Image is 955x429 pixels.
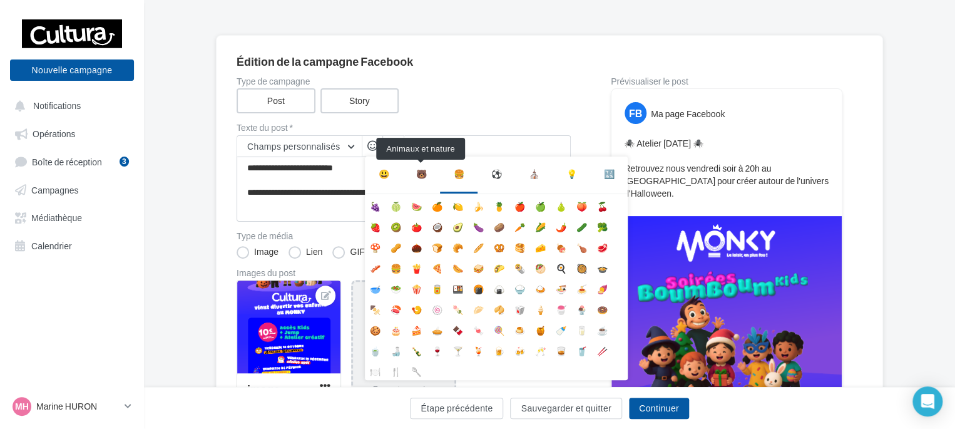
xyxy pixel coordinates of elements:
[592,318,613,339] li: ☕
[237,136,362,157] button: Champs personnalisés
[551,339,571,359] li: 🥃
[447,256,468,277] li: 🌭
[416,167,427,182] div: 🐻
[386,235,406,256] li: 🥜
[237,269,571,277] div: Images du post
[510,398,621,419] button: Sauvegarder et quitter
[406,194,427,215] li: 🍉
[10,59,134,81] button: Nouvelle campagne
[365,194,386,215] li: 🍇
[376,138,465,160] div: Animaux et nature
[365,318,386,339] li: 🍪
[468,297,489,318] li: 🥟
[489,318,509,339] li: 🍭
[247,382,280,396] div: image
[365,256,386,277] li: 🥓
[237,56,862,67] div: Édition de la campagne Facebook
[530,235,551,256] li: 🧀
[447,318,468,339] li: 🍫
[365,359,386,380] li: 🍽️
[427,194,447,215] li: 🍊
[530,297,551,318] li: 🍦
[365,235,386,256] li: 🍄
[427,215,447,235] li: 🥥
[551,235,571,256] li: 🍖
[247,141,340,152] span: Champs personnalisés
[8,234,136,256] a: Calendrier
[489,277,509,297] li: 🍙
[447,339,468,359] li: 🍸
[509,277,530,297] li: 🍚
[551,194,571,215] li: 🍐
[8,178,136,200] a: Campagnes
[551,297,571,318] li: 🍧
[509,318,530,339] li: 🍮
[15,400,29,413] span: MH
[289,246,322,259] label: Lien
[406,359,427,380] li: 🥄
[592,235,613,256] li: 🥩
[509,256,530,277] li: 🌯
[489,297,509,318] li: 🥠
[33,128,75,139] span: Opérations
[406,318,427,339] li: 🍰
[32,156,102,167] span: Boîte de réception
[31,240,72,251] span: Calendrier
[365,215,386,235] li: 🍓
[8,205,136,228] a: Médiathèque
[31,184,79,195] span: Campagnes
[427,297,447,318] li: 🍥
[571,277,592,297] li: 🍝
[571,256,592,277] li: 🥘
[509,194,530,215] li: 🍎
[468,339,489,359] li: 🍹
[489,256,509,277] li: 🌮
[530,256,551,277] li: 🥙
[332,246,364,259] label: GIF
[447,215,468,235] li: 🥑
[427,277,447,297] li: 🥫
[489,215,509,235] li: 🥔
[592,339,613,359] li: 🥢
[551,277,571,297] li: 🍜
[912,386,942,416] div: Open Intercom Messenger
[237,88,315,113] label: Post
[237,77,571,86] label: Type de campagne
[386,277,406,297] li: 🥗
[8,121,136,144] a: Opérations
[530,277,551,297] li: 🍛
[406,235,427,256] li: 🌰
[530,318,551,339] li: 🍯
[447,297,468,318] li: 🍡
[406,277,427,297] li: 🍿
[237,232,571,240] label: Type de média
[625,102,646,124] div: FB
[530,215,551,235] li: 🌽
[410,398,503,419] button: Étape précédente
[592,256,613,277] li: 🍲
[571,215,592,235] li: 🥒
[406,256,427,277] li: 🍟
[592,297,613,318] li: 🍩
[31,212,82,223] span: Médiathèque
[468,215,489,235] li: 🍆
[8,94,131,116] button: Notifications
[571,235,592,256] li: 🍗
[10,395,134,418] a: MH Marine HURON
[120,157,129,167] div: 3
[427,235,447,256] li: 🍞
[491,167,502,182] div: ⚽
[386,194,406,215] li: 🍈
[551,215,571,235] li: 🌶️
[454,167,464,182] div: 🍔
[36,400,120,413] p: Marine HURON
[592,277,613,297] li: 🍠
[489,194,509,215] li: 🍍
[406,339,427,359] li: 🍾
[386,297,406,318] li: 🍣
[566,167,577,182] div: 💡
[379,167,389,182] div: 😃
[611,77,842,86] div: Prévisualiser le post
[320,88,399,113] label: Story
[592,215,613,235] li: 🥦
